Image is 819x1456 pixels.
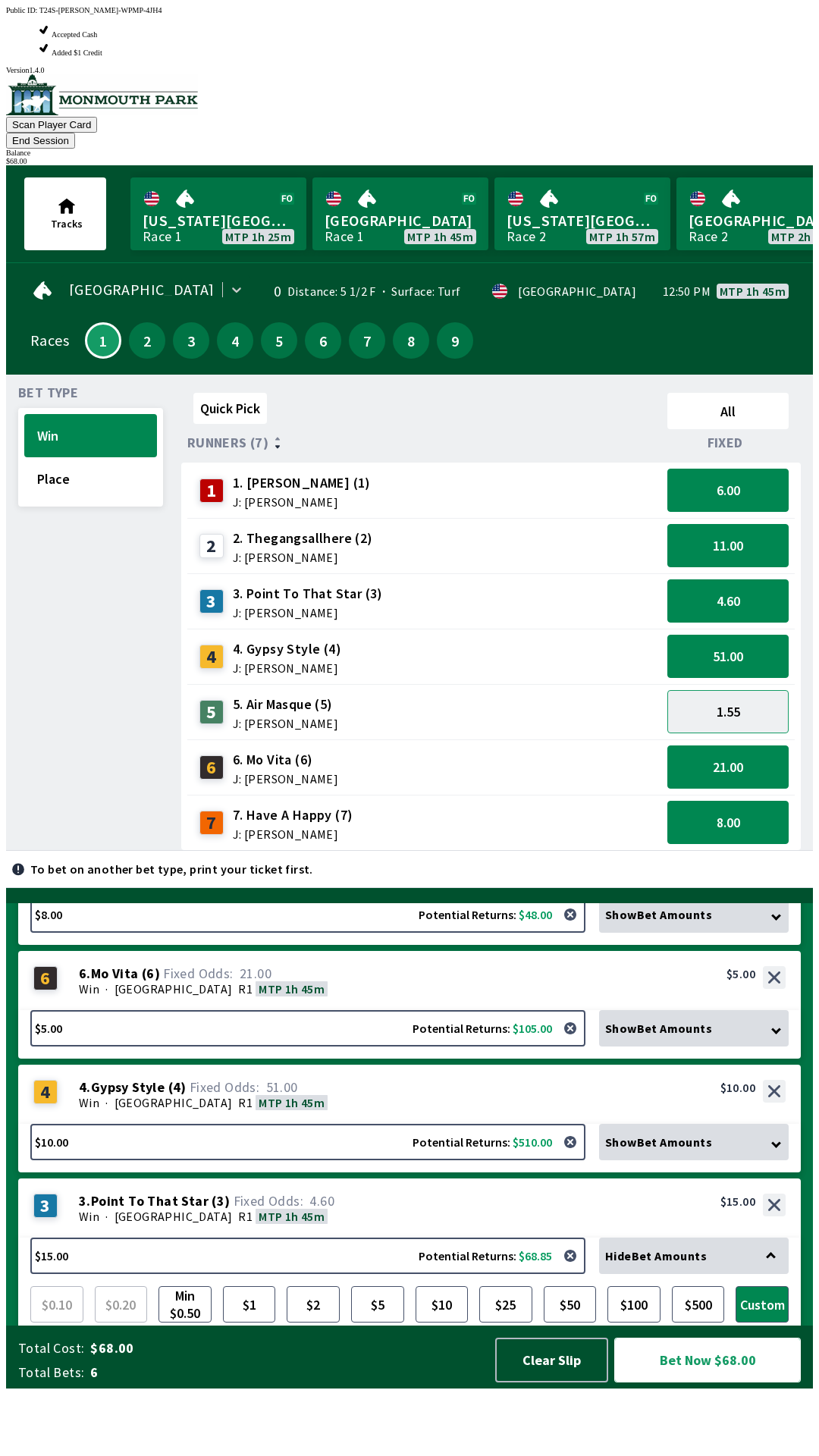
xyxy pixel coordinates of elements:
[24,457,157,500] button: Place
[115,981,233,996] span: [GEOGRAPHIC_DATA]
[187,435,661,450] div: Runners (7)
[130,177,306,250] a: [US_STATE][GEOGRAPHIC_DATA]Race 1MTP 1h 25m
[720,285,786,297] span: MTP 1h 45m
[663,285,711,297] span: 12:50 PM
[717,814,740,831] span: 8.00
[233,473,371,493] span: 1. [PERSON_NAME] (1)
[259,1095,325,1110] span: MTP 1h 45m
[18,1339,84,1357] span: Total Cost:
[605,907,712,922] span: Show Bet Amounts
[79,981,99,996] span: Win
[720,1080,755,1095] div: $10.00
[353,335,381,346] span: 7
[305,322,341,359] button: 6
[6,117,97,133] button: Scan Player Card
[37,470,144,488] span: Place
[199,479,224,503] div: 1
[200,400,260,417] span: Quick Pick
[33,1080,58,1104] div: 4
[91,1194,209,1209] span: Point To That Star
[6,149,813,157] div: Balance
[79,966,91,981] span: 6 .
[351,1286,404,1323] button: $5
[233,805,353,825] span: 7. Have A Happy (7)
[265,335,293,346] span: 5
[287,284,376,299] span: Distance: 5 1/2 F
[212,1194,230,1209] span: ( 3 )
[90,1363,481,1382] span: 6
[142,966,160,981] span: ( 6 )
[6,66,813,74] div: Version 1.4.0
[233,773,338,785] span: J: [PERSON_NAME]
[221,335,249,346] span: 4
[667,469,789,512] button: 6.00
[290,1290,336,1319] span: $2
[6,157,813,165] div: $ 68.00
[105,1095,108,1110] span: ·
[233,717,338,730] span: J: [PERSON_NAME]
[605,1021,712,1036] span: Show Bet Amounts
[227,1290,272,1319] span: $1
[187,437,268,449] span: Runners (7)
[416,1286,469,1323] button: $10
[605,1134,712,1150] span: Show Bet Amounts
[238,1095,253,1110] span: R1
[667,690,789,733] button: 1.55
[518,285,636,297] div: [GEOGRAPHIC_DATA]
[79,1209,99,1224] span: Win
[287,1286,340,1323] button: $2
[6,133,75,149] button: End Session
[309,1192,334,1210] span: 4.60
[233,529,373,548] span: 2. Thegangsallhere (2)
[24,414,157,457] button: Win
[90,1339,481,1357] span: $68.00
[30,1010,585,1046] button: $5.00Potential Returns: $105.00
[611,1290,657,1319] span: $100
[614,1338,801,1382] button: Bet Now $68.00
[233,607,383,619] span: J: [PERSON_NAME]
[667,745,789,789] button: 21.00
[30,896,585,933] button: $8.00Potential Returns: $48.00
[261,322,297,359] button: 5
[30,863,313,875] p: To bet on another bet type, print your ticket first.
[266,1078,298,1096] span: 51.00
[143,211,294,231] span: [US_STATE][GEOGRAPHIC_DATA]
[349,322,385,359] button: 7
[667,393,789,429] button: All
[713,537,743,554] span: 11.00
[233,828,353,840] span: J: [PERSON_NAME]
[325,211,476,231] span: [GEOGRAPHIC_DATA]
[708,437,743,449] span: Fixed
[91,1080,165,1095] span: Gypsy Style
[713,648,743,665] span: 51.00
[483,1290,529,1319] span: $25
[736,1286,789,1323] button: Custom
[259,981,325,996] span: MTP 1h 45m
[495,1338,608,1382] button: Clear Slip
[30,1124,585,1160] button: $10.00Potential Returns: $510.00
[115,1209,233,1224] span: [GEOGRAPHIC_DATA]
[105,1209,108,1224] span: ·
[233,551,373,563] span: J: [PERSON_NAME]
[233,750,338,770] span: 6. Mo Vita (6)
[494,177,670,250] a: [US_STATE][GEOGRAPHIC_DATA]Race 2MTP 1h 57m
[6,6,813,14] div: Public ID:
[479,1286,532,1323] button: $25
[238,1209,253,1224] span: R1
[509,1351,595,1369] span: Clear Slip
[115,1095,233,1110] span: [GEOGRAPHIC_DATA]
[325,231,364,243] div: Race 1
[233,662,341,674] span: J: [PERSON_NAME]
[419,1290,465,1319] span: $10
[199,534,224,558] div: 2
[51,217,83,231] span: Tracks
[726,966,755,981] div: $5.00
[441,335,469,346] span: 9
[52,49,102,57] span: Added $1 Credit
[91,966,139,981] span: Mo Vita
[309,335,337,346] span: 6
[605,1248,707,1263] span: Hide Bet Amounts
[225,231,291,243] span: MTP 1h 25m
[199,811,224,835] div: 7
[717,703,740,720] span: 1.55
